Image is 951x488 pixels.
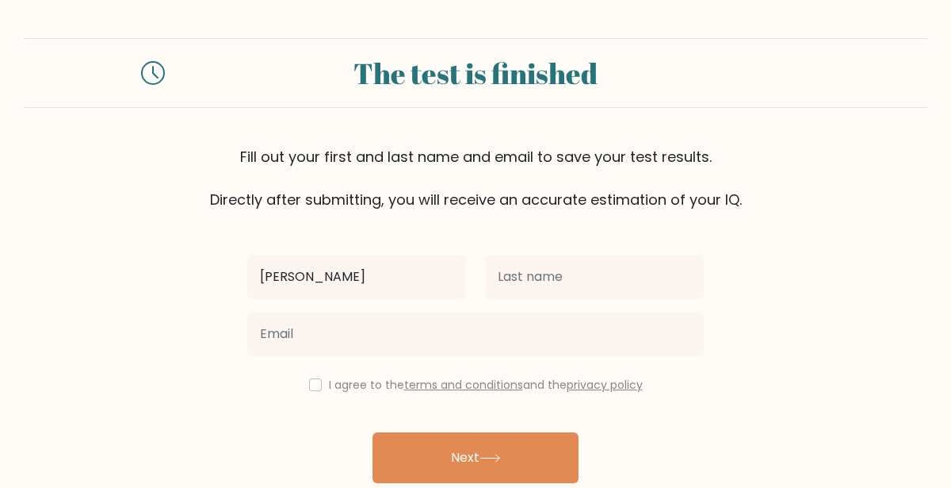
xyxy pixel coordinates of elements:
[247,255,466,299] input: First name
[247,312,704,356] input: Email
[485,255,704,299] input: Last name
[329,377,643,393] label: I agree to the and the
[372,432,579,483] button: Next
[184,52,767,94] div: The test is finished
[24,146,927,210] div: Fill out your first and last name and email to save your test results. Directly after submitting,...
[567,377,643,393] a: privacy policy
[404,377,523,393] a: terms and conditions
